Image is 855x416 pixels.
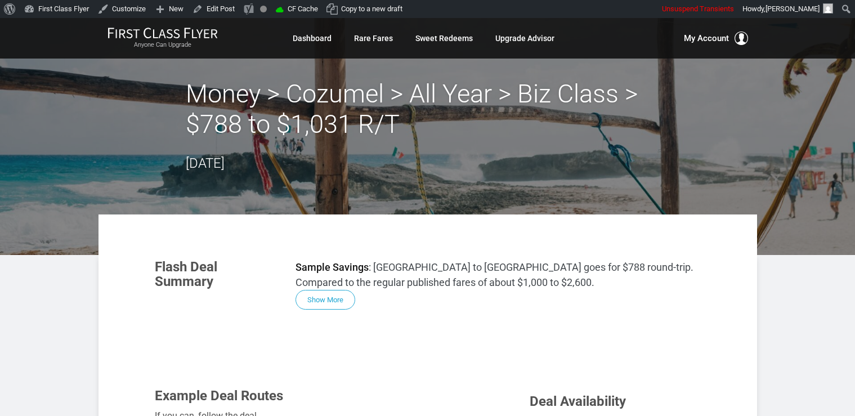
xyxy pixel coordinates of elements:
button: My Account [684,32,748,45]
a: Dashboard [293,28,332,48]
h3: Flash Deal Summary [155,260,279,289]
span: My Account [684,32,729,45]
a: Sweet Redeems [415,28,473,48]
a: Rare Fares [354,28,393,48]
strong: Sample Savings [296,261,369,273]
a: First Class FlyerAnyone Can Upgrade [108,27,218,50]
time: [DATE] [186,155,225,171]
img: First Class Flyer [108,27,218,39]
a: Upgrade Advisor [495,28,554,48]
p: : [GEOGRAPHIC_DATA] to [GEOGRAPHIC_DATA] goes for $788 round-trip. Compared to the regular publis... [296,260,701,290]
span: Deal Availability [530,393,626,409]
span: [PERSON_NAME] [766,5,820,13]
h2: Money > Cozumel > All Year > Biz Class > $788 to $1,031 R/T [186,79,670,140]
small: Anyone Can Upgrade [108,41,218,49]
span: Unsuspend Transients [662,5,734,13]
span: Example Deal Routes [155,388,283,404]
button: Show More [296,290,355,310]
